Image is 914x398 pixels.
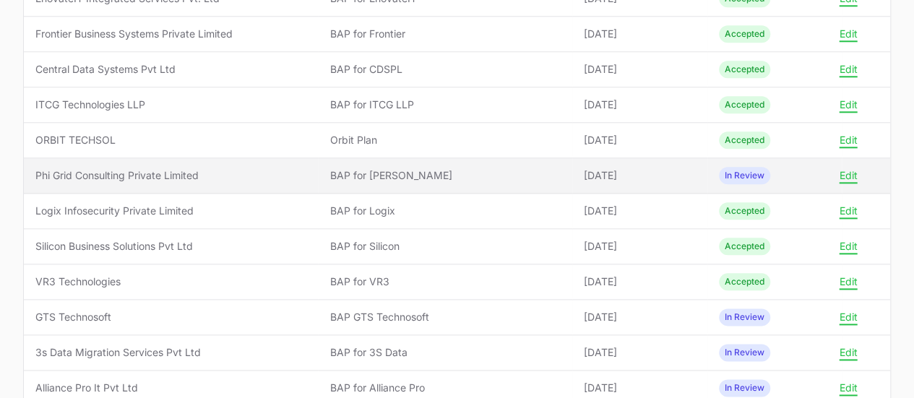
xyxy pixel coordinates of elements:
span: Phi Grid Consulting Private Limited [35,168,306,183]
span: BAP for [PERSON_NAME] [329,168,560,183]
span: [DATE] [584,133,696,147]
span: VR3 Technologies [35,274,306,289]
span: Silicon Business Solutions Pvt Ltd [35,239,306,254]
span: [DATE] [584,274,696,289]
button: Edit [839,63,857,76]
span: Orbit Plan [329,133,560,147]
span: [DATE] [584,345,696,360]
button: Edit [839,311,857,324]
span: 3s Data Migration Services Pvt Ltd [35,345,306,360]
button: Edit [839,346,857,359]
span: ORBIT TECHSOL [35,133,306,147]
span: [DATE] [584,204,696,218]
span: BAP for CDSPL [329,62,560,77]
span: ITCG Technologies LLP [35,98,306,112]
span: BAP for Silicon [329,239,560,254]
button: Edit [839,27,857,40]
span: Alliance Pro It Pvt Ltd [35,381,306,395]
span: BAP for Alliance Pro [329,381,560,395]
span: [DATE] [584,27,696,41]
span: Frontier Business Systems Private Limited [35,27,306,41]
button: Edit [839,98,857,111]
button: Edit [839,134,857,147]
button: Edit [839,275,857,288]
span: [DATE] [584,239,696,254]
span: GTS Technosoft [35,310,306,324]
span: Central Data Systems Pvt Ltd [35,62,306,77]
span: [DATE] [584,98,696,112]
span: [DATE] [584,62,696,77]
button: Edit [839,381,857,394]
span: Logix Infosecurity Private Limited [35,204,306,218]
span: BAP for ITCG LLP [329,98,560,112]
button: Edit [839,169,857,182]
button: Edit [839,204,857,217]
span: BAP for Frontier [329,27,560,41]
span: [DATE] [584,381,696,395]
span: [DATE] [584,310,696,324]
span: BAP for 3S Data [329,345,560,360]
span: BAP for VR3 [329,274,560,289]
span: [DATE] [584,168,696,183]
button: Edit [839,240,857,253]
span: BAP for Logix [329,204,560,218]
span: BAP GTS Technosoft [329,310,560,324]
